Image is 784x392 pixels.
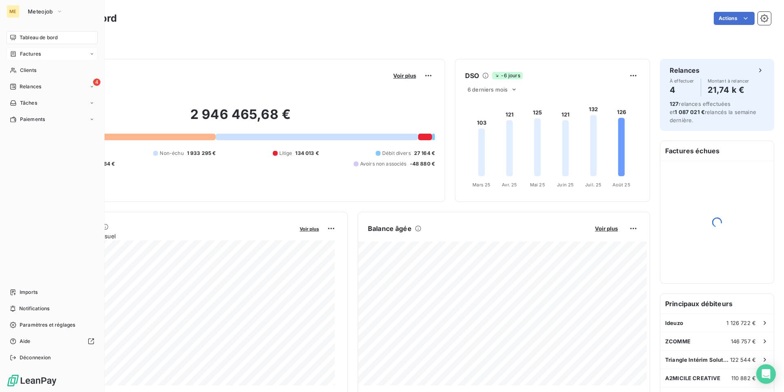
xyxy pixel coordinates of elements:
span: Chiffre d'affaires mensuel [46,232,294,240]
a: Imports [7,286,98,299]
tspan: Août 25 [612,182,630,188]
h6: Principaux débiteurs [660,294,774,314]
span: Aide [20,338,31,345]
a: Tableau de bord [7,31,98,44]
span: 122 544 € [730,356,756,363]
button: Voir plus [297,225,321,232]
button: Voir plus [592,225,620,232]
span: Tâches [20,99,37,107]
h6: DSO [465,71,479,81]
tspan: Juin 25 [557,182,574,188]
span: Meteojob [28,8,53,15]
span: 4 [93,78,100,86]
h6: Relances [670,65,699,75]
img: Logo LeanPay [7,374,57,387]
h6: Balance âgée [368,224,412,233]
span: 146 757 € [731,338,756,345]
span: 27 164 € [414,150,435,157]
span: -6 jours [492,72,522,79]
span: 127 [670,101,679,107]
span: Factures [20,50,41,58]
button: Voir plus [391,72,419,79]
span: 110 882 € [731,375,756,381]
span: Voir plus [393,72,416,79]
tspan: Mai 25 [530,182,545,188]
span: 1 933 295 € [187,150,216,157]
tspan: Avr. 25 [502,182,517,188]
span: Triangle Intérim Solution RH [665,356,730,363]
a: Paiements [7,113,98,126]
span: ZCOMME [665,338,690,345]
span: Débit divers [382,150,411,157]
h4: 21,74 k € [708,83,749,96]
a: 4Relances [7,80,98,93]
span: 134 013 € [295,150,318,157]
span: Imports [20,289,38,296]
span: -48 880 € [410,160,435,168]
tspan: Mars 25 [472,182,490,188]
a: Tâches [7,96,98,110]
span: Clients [20,67,36,74]
a: Factures [7,47,98,60]
div: ME [7,5,20,18]
span: Paramètres et réglages [20,321,75,329]
span: Avoirs non associés [360,160,407,168]
span: Non-échu [160,150,183,157]
span: Litige [279,150,292,157]
span: 1 087 021 € [675,109,705,115]
a: Clients [7,64,98,77]
div: Open Intercom Messenger [756,364,776,384]
button: Actions [714,12,755,25]
span: relances effectuées et relancés la semaine dernière. [670,101,756,123]
span: Tableau de bord [20,34,58,41]
h6: Factures échues [660,141,774,161]
span: Ideuzo [665,320,683,326]
span: Voir plus [300,226,319,232]
tspan: Juil. 25 [585,182,601,188]
h4: 4 [670,83,694,96]
span: Déconnexion [20,354,51,361]
h2: 2 946 465,68 € [46,106,435,131]
span: Paiements [20,116,45,123]
span: 6 derniers mois [468,86,508,93]
span: Relances [20,83,41,90]
a: Aide [7,335,98,348]
span: Voir plus [595,225,618,232]
span: A2MICILE CREATIVE [665,375,721,381]
a: Paramètres et réglages [7,318,98,332]
span: À effectuer [670,78,694,83]
span: 1 126 722 € [726,320,756,326]
span: Notifications [19,305,49,312]
span: Montant à relancer [708,78,749,83]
